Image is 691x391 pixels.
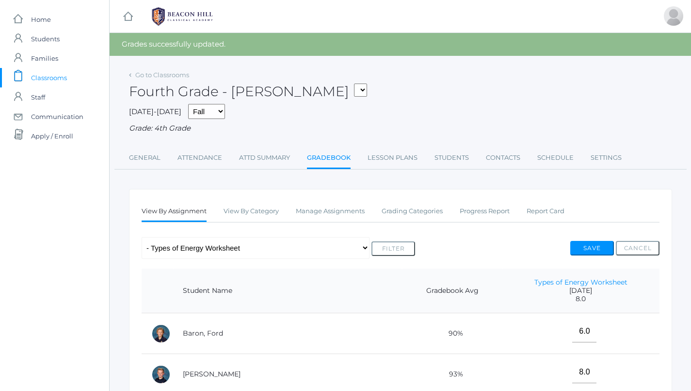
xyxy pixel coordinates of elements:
a: Types of Energy Worksheet [534,278,627,287]
div: Brody Bigley [151,365,171,384]
a: Attd Summary [239,148,290,168]
span: Families [31,49,58,68]
span: Classrooms [31,68,67,87]
a: Gradebook [307,148,351,169]
a: View By Assignment [142,202,207,222]
td: 90% [402,313,502,354]
th: Gradebook Avg [402,269,502,313]
a: Students [434,148,469,168]
div: Lydia Chaffin [664,6,683,26]
h2: Fourth Grade - [PERSON_NAME] [129,84,367,99]
a: Manage Assignments [296,202,365,221]
a: [PERSON_NAME] [183,370,241,378]
span: Apply / Enroll [31,126,73,146]
span: Staff [31,87,45,107]
div: Ford Baron [151,324,171,343]
a: Report Card [527,202,564,221]
div: Grades successfully updated. [110,33,691,56]
a: Go to Classrooms [135,71,189,79]
span: 8.0 [512,295,650,303]
div: Grade: 4th Grade [129,123,672,134]
th: Student Name [173,269,402,313]
span: [DATE] [512,287,650,295]
a: Attendance [177,148,222,168]
button: Cancel [616,241,659,255]
button: Save [570,241,614,255]
a: Progress Report [460,202,510,221]
a: General [129,148,161,168]
a: Grading Categories [382,202,443,221]
a: Baron, Ford [183,329,223,338]
a: Settings [591,148,622,168]
a: Contacts [486,148,520,168]
a: Lesson Plans [368,148,418,168]
span: [DATE]-[DATE] [129,107,181,116]
span: Students [31,29,60,49]
span: Communication [31,107,83,126]
a: Schedule [537,148,574,168]
img: BHCALogos-05-308ed15e86a5a0abce9b8dd61676a3503ac9727e845dece92d48e8588c001991.png [146,4,219,29]
button: Filter [371,241,415,256]
a: View By Category [224,202,279,221]
span: Home [31,10,51,29]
